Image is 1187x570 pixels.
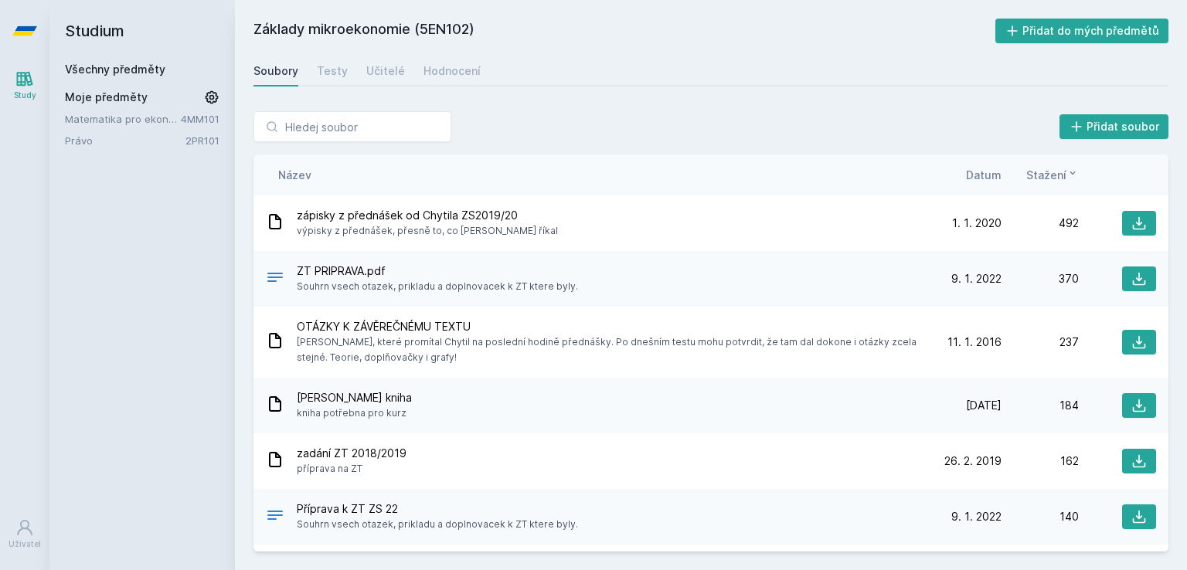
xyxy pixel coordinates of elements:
[297,461,406,477] span: příprava na ZT
[297,501,578,517] span: Příprava k ZT ZS 22
[995,19,1169,43] button: Přidat do mých předmětů
[423,56,481,87] a: Hodnocení
[297,405,412,421] span: kniha potřebna pro kurz
[297,223,558,239] span: výpisky z přednášek, přesně to, co [PERSON_NAME] říkal
[3,511,46,558] a: Uživatel
[952,215,1002,231] span: 1. 1. 2020
[9,538,41,550] div: Uživatel
[266,268,284,290] div: PDF
[1002,453,1079,469] div: 162
[947,334,1002,350] span: 11. 1. 2016
[266,506,284,528] div: .PDF
[1002,398,1079,413] div: 184
[297,446,406,461] span: zadání ZT 2018/2019
[317,63,348,79] div: Testy
[297,319,918,334] span: OTÁZKY K ZÁVĚREČNÉMU TEXTU
[1026,167,1066,183] span: Stažení
[317,56,348,87] a: Testy
[297,334,918,365] span: [PERSON_NAME], které promítal Chytil na poslední hodině přednášky. Po dnešním testu mohu potvrdit...
[951,271,1002,287] span: 9. 1. 2022
[185,134,219,147] a: 2PR101
[951,509,1002,524] span: 9. 1. 2022
[366,63,405,79] div: Učitelé
[944,453,1002,469] span: 26. 2. 2019
[966,398,1002,413] span: [DATE]
[423,63,481,79] div: Hodnocení
[253,56,298,87] a: Soubory
[1002,334,1079,350] div: 237
[297,208,558,223] span: zápisky z přednášek od Chytila ZS2019/20
[966,167,1002,183] button: Datum
[253,19,995,43] h2: Základy mikroekonomie (5EN102)
[1002,509,1079,524] div: 140
[297,517,578,532] span: Souhrn vsech otazek, prikladu a doplnovacek k ZT ktere byly.
[366,56,405,87] a: Učitelé
[253,111,451,142] input: Hledej soubor
[65,111,181,127] a: Matematika pro ekonomy
[1002,271,1079,287] div: 370
[65,63,165,76] a: Všechny předměty
[297,263,578,279] span: ZT PRIPRAVA.pdf
[278,167,311,183] button: Název
[1026,167,1079,183] button: Stažení
[297,279,578,294] span: Souhrn vsech otazek, prikladu a doplnovacek k ZT ktere byly.
[65,133,185,148] a: Právo
[65,90,148,105] span: Moje předměty
[3,62,46,109] a: Study
[1059,114,1169,139] button: Přidat soubor
[1002,215,1079,231] div: 492
[253,63,298,79] div: Soubory
[14,90,36,101] div: Study
[297,390,412,405] span: [PERSON_NAME] kniha
[181,113,219,125] a: 4MM101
